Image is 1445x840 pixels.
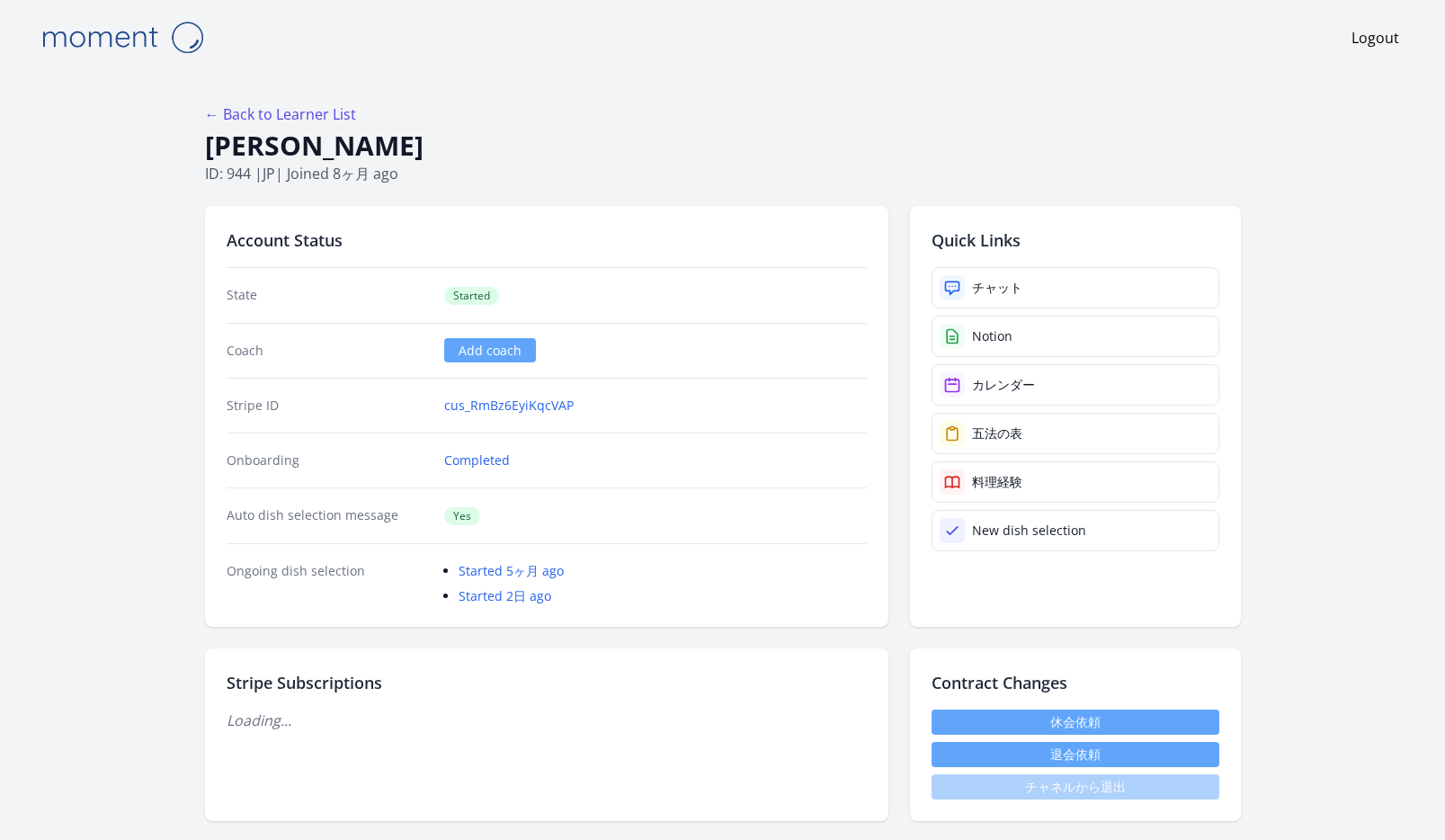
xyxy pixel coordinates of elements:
[932,670,1219,695] h2: Contract Changes
[1351,27,1399,49] a: Logout
[972,327,1012,345] div: Notion
[227,451,431,469] dt: Onboarding
[932,316,1219,357] a: Notion
[227,397,431,415] dt: Stripe ID
[444,451,510,469] a: Completed
[263,164,275,183] span: jp
[932,228,1219,253] h2: Quick Links
[972,424,1022,442] div: 五法の表
[932,710,1219,735] a: 休会依頼
[932,774,1219,800] span: チャネルから退出
[932,461,1219,503] a: 料理経験
[932,742,1219,767] button: 退会依頼
[932,510,1219,551] a: New dish selection
[227,670,867,695] h2: Stripe Subscriptions
[205,104,356,124] a: ← Back to Learner List
[227,710,867,731] p: Loading...
[932,364,1219,406] a: カレンダー
[972,376,1035,394] div: カレンダー
[227,562,431,605] dt: Ongoing dish selection
[227,286,431,305] dt: State
[444,507,480,525] span: Yes
[32,14,212,60] img: Moment
[972,473,1022,491] div: 料理経験
[444,287,499,305] span: Started
[972,522,1086,540] div: New dish selection
[972,279,1022,297] div: チャット
[444,338,536,362] a: Add coach
[932,413,1219,454] a: 五法の表
[459,562,564,579] a: Started 5ヶ月 ago
[227,506,431,525] dt: Auto dish selection message
[205,129,1241,163] h1: [PERSON_NAME]
[227,342,431,360] dt: Coach
[444,397,574,415] a: cus_RmBz6EyiKqcVAP
[459,587,551,604] a: Started 2日 ago
[932,267,1219,308] a: チャット
[227,228,867,253] h2: Account Status
[205,163,1241,184] p: ID: 944 | | Joined 8ヶ月 ago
